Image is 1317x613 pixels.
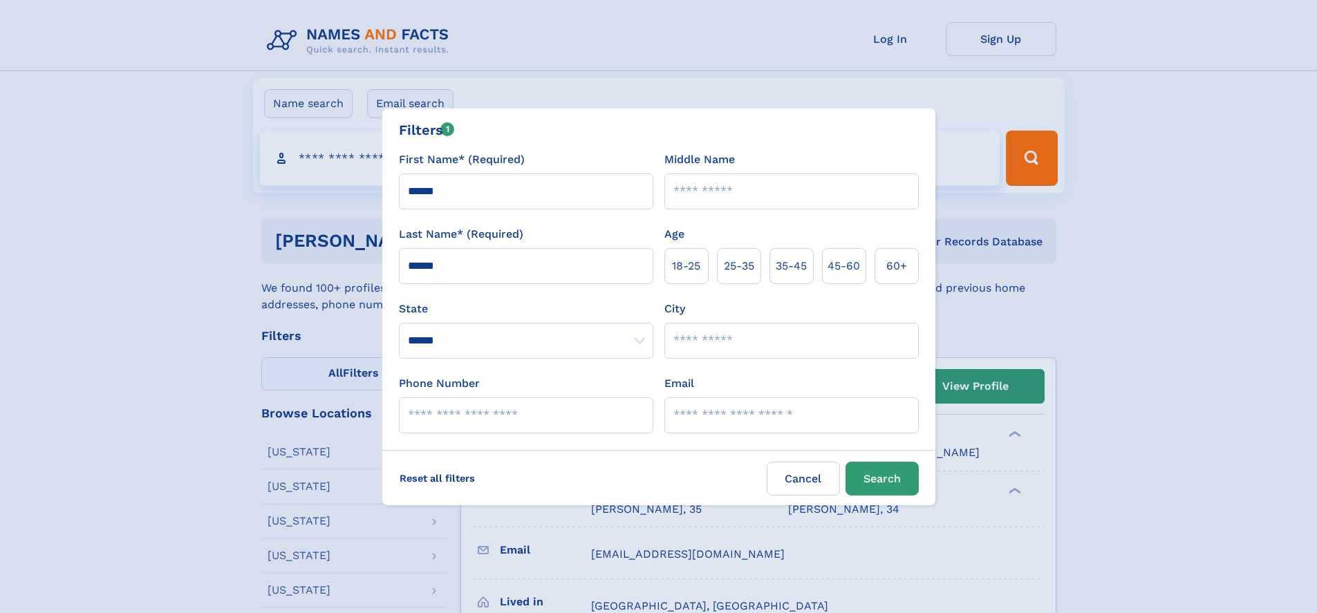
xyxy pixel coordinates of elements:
span: 18‑25 [672,258,700,274]
div: Filters [399,120,455,140]
label: Phone Number [399,375,480,392]
span: 45‑60 [828,258,860,274]
label: Cancel [767,462,840,496]
label: Age [664,226,684,243]
label: Last Name* (Required) [399,226,523,243]
span: 60+ [886,258,907,274]
span: 35‑45 [776,258,807,274]
label: Reset all filters [391,462,484,495]
label: First Name* (Required) [399,151,525,168]
label: Email [664,375,694,392]
label: State [399,301,653,317]
label: Middle Name [664,151,735,168]
label: City [664,301,685,317]
span: 25‑35 [724,258,754,274]
button: Search [846,462,919,496]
